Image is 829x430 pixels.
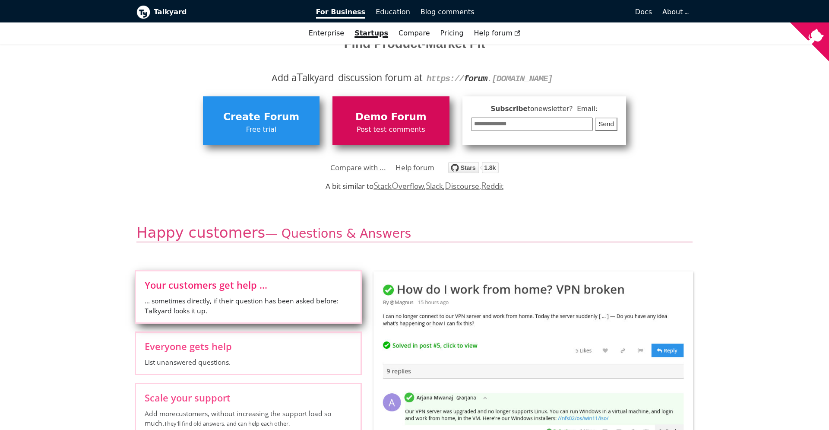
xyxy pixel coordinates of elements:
a: Compare [399,29,430,37]
span: Add more customers , without increasing the support load so much. [145,409,352,429]
a: Talkyard logoTalkyard [136,5,304,19]
a: For Business [311,5,371,19]
a: Demo ForumPost test comments [332,96,449,145]
span: T [297,69,303,85]
span: Create Forum [207,109,315,125]
a: Startups [349,26,393,41]
a: StackOverflow [373,181,424,191]
span: S [373,179,378,191]
a: Reddit [481,181,503,191]
div: Add a alkyard discussion forum at [143,70,686,85]
button: Send [595,118,617,131]
a: Create ForumFree trial [203,96,320,145]
span: S [426,179,430,191]
a: About [662,8,687,16]
span: ... sometimes directly, if their question has been asked before: Talkyard looks it up. [145,296,352,315]
img: Talkyard logo [136,5,150,19]
strong: forum [464,74,487,84]
span: Scale your support [145,393,352,402]
span: Docs [635,8,652,16]
span: Your customers get help ... [145,280,352,290]
span: Free trial [207,124,315,135]
a: Pricing [435,26,469,41]
span: Help forum [474,29,521,37]
a: Slack [426,181,443,191]
span: Blog comments [421,8,475,16]
a: Enterprise [304,26,349,41]
b: Talkyard [154,6,304,18]
a: Star debiki/talkyard on GitHub [448,163,499,176]
a: Docs [480,5,658,19]
span: List unanswered questions. [145,357,352,367]
h2: Happy customers [136,223,693,243]
a: Blog comments [415,5,480,19]
span: For Business [316,8,366,19]
span: D [445,179,451,191]
a: Compare with ... [330,161,386,174]
a: Help forum [469,26,526,41]
small: They'll find old answers, and can help each other. [164,420,290,427]
img: talkyard.svg [448,162,499,173]
small: — Questions & Answers [265,226,411,241]
span: Demo Forum [337,109,445,125]
span: R [481,179,487,191]
a: Education [370,5,415,19]
span: Education [376,8,410,16]
span: Post test comments [337,124,445,135]
span: Subscribe [471,104,618,115]
a: Help forum [396,161,434,174]
a: Discourse [445,181,479,191]
span: O [392,179,399,191]
code: https:// .[DOMAIN_NAME] [427,74,553,84]
span: Everyone gets help [145,341,352,351]
span: to newsletter ? Email: [528,105,598,113]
